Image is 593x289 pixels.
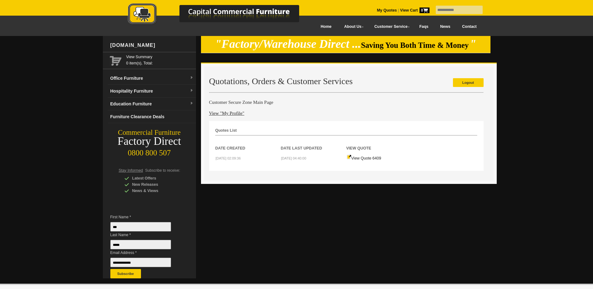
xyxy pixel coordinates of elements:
th: Date Created [215,136,281,151]
span: Stay Informed [119,168,143,173]
button: Subscribe [110,269,141,278]
span: Saving You Both Time & Money [361,41,469,49]
span: Subscribe to receive: [145,168,180,173]
img: Capital Commercial Furniture Logo [111,3,329,26]
div: 0800 800 507 [103,145,196,157]
a: Furniture Clearance Deals [108,110,196,123]
a: Office Furnituredropdown [108,72,196,85]
input: First Name * [110,222,171,231]
em: " [470,38,476,50]
strong: Quotes List [215,128,237,133]
img: dropdown [190,89,193,93]
input: Last Name * [110,240,171,249]
div: [DOMAIN_NAME] [108,36,196,55]
a: Customer Service [367,20,413,34]
a: News [434,20,456,34]
a: View Summary [126,54,193,60]
a: View "My Profile" [209,111,244,116]
a: About Us [337,20,367,34]
span: First Name * [110,214,180,220]
small: [DATE] 02:09:36 [216,156,241,160]
small: [DATE] 04:40:00 [281,156,306,160]
th: Date Last Updated [281,136,346,151]
img: dropdown [190,76,193,80]
div: News & Views [124,188,184,194]
a: Hospitality Furnituredropdown [108,85,196,98]
input: Email Address * [110,258,171,267]
span: Last Name * [110,232,180,238]
th: View Quote [346,136,412,151]
div: Commercial Furniture [103,128,196,137]
a: Contact [456,20,482,34]
div: Latest Offers [124,175,184,181]
span: 0 item(s), Total: [126,54,193,65]
a: Logout [453,78,484,87]
strong: View Cart [400,8,430,13]
div: New Releases [124,181,184,188]
a: View Cart0 [399,8,429,13]
h2: Quotations, Orders & Customer Services [209,77,484,86]
h4: Customer Secure Zone Main Page [209,99,484,105]
em: "Factory/Warehouse Direct ... [215,38,361,50]
span: 0 [420,8,430,13]
a: My Quotes [377,8,397,13]
img: Quote-icon [347,155,351,160]
span: Email Address * [110,250,180,256]
img: dropdown [190,102,193,105]
a: Capital Commercial Furniture Logo [111,3,329,28]
a: Faqs [414,20,435,34]
div: Factory Direct [103,137,196,146]
a: Education Furnituredropdown [108,98,196,110]
a: View Quote 6409 [347,156,381,160]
